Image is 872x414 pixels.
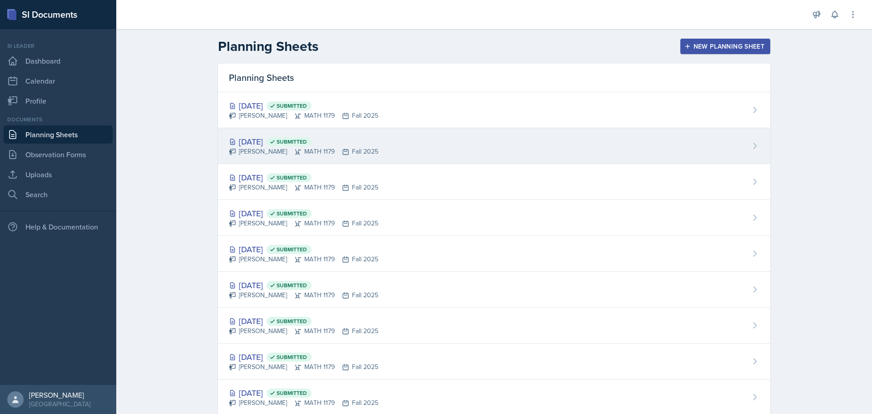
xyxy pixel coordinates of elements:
[4,42,113,50] div: Si leader
[277,282,307,289] span: Submitted
[218,236,770,272] a: [DATE] Submitted [PERSON_NAME]MATH 1179Fall 2025
[218,128,770,164] a: [DATE] Submitted [PERSON_NAME]MATH 1179Fall 2025
[229,171,378,184] div: [DATE]
[4,125,113,144] a: Planning Sheets
[218,164,770,200] a: [DATE] Submitted [PERSON_NAME]MATH 1179Fall 2025
[218,272,770,308] a: [DATE] Submitted [PERSON_NAME]MATH 1179Fall 2025
[218,308,770,344] a: [DATE] Submitted [PERSON_NAME]MATH 1179Fall 2025
[4,115,113,124] div: Documents
[4,218,113,236] div: Help & Documentation
[277,102,307,110] span: Submitted
[229,111,378,120] div: [PERSON_NAME] MATH 1179 Fall 2025
[229,326,378,336] div: [PERSON_NAME] MATH 1179 Fall 2025
[218,92,770,128] a: [DATE] Submitted [PERSON_NAME]MATH 1179Fall 2025
[29,390,90,399] div: [PERSON_NAME]
[229,362,378,372] div: [PERSON_NAME] MATH 1179 Fall 2025
[218,64,770,92] div: Planning Sheets
[229,147,378,156] div: [PERSON_NAME] MATH 1179 Fall 2025
[4,92,113,110] a: Profile
[277,389,307,397] span: Submitted
[229,387,378,399] div: [DATE]
[4,185,113,204] a: Search
[277,246,307,253] span: Submitted
[229,315,378,327] div: [DATE]
[680,39,770,54] button: New Planning Sheet
[277,138,307,145] span: Submitted
[218,200,770,236] a: [DATE] Submitted [PERSON_NAME]MATH 1179Fall 2025
[229,219,378,228] div: [PERSON_NAME] MATH 1179 Fall 2025
[29,399,90,409] div: [GEOGRAPHIC_DATA]
[4,165,113,184] a: Uploads
[4,145,113,164] a: Observation Forms
[229,351,378,363] div: [DATE]
[229,183,378,192] div: [PERSON_NAME] MATH 1179 Fall 2025
[229,243,378,255] div: [DATE]
[229,290,378,300] div: [PERSON_NAME] MATH 1179 Fall 2025
[277,354,307,361] span: Submitted
[218,344,770,379] a: [DATE] Submitted [PERSON_NAME]MATH 1179Fall 2025
[229,254,378,264] div: [PERSON_NAME] MATH 1179 Fall 2025
[4,72,113,90] a: Calendar
[277,174,307,181] span: Submitted
[229,207,378,219] div: [DATE]
[4,52,113,70] a: Dashboard
[229,135,378,148] div: [DATE]
[686,43,764,50] div: New Planning Sheet
[229,279,378,291] div: [DATE]
[277,210,307,217] span: Submitted
[218,38,318,55] h2: Planning Sheets
[277,318,307,325] span: Submitted
[229,398,378,408] div: [PERSON_NAME] MATH 1179 Fall 2025
[229,100,378,112] div: [DATE]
